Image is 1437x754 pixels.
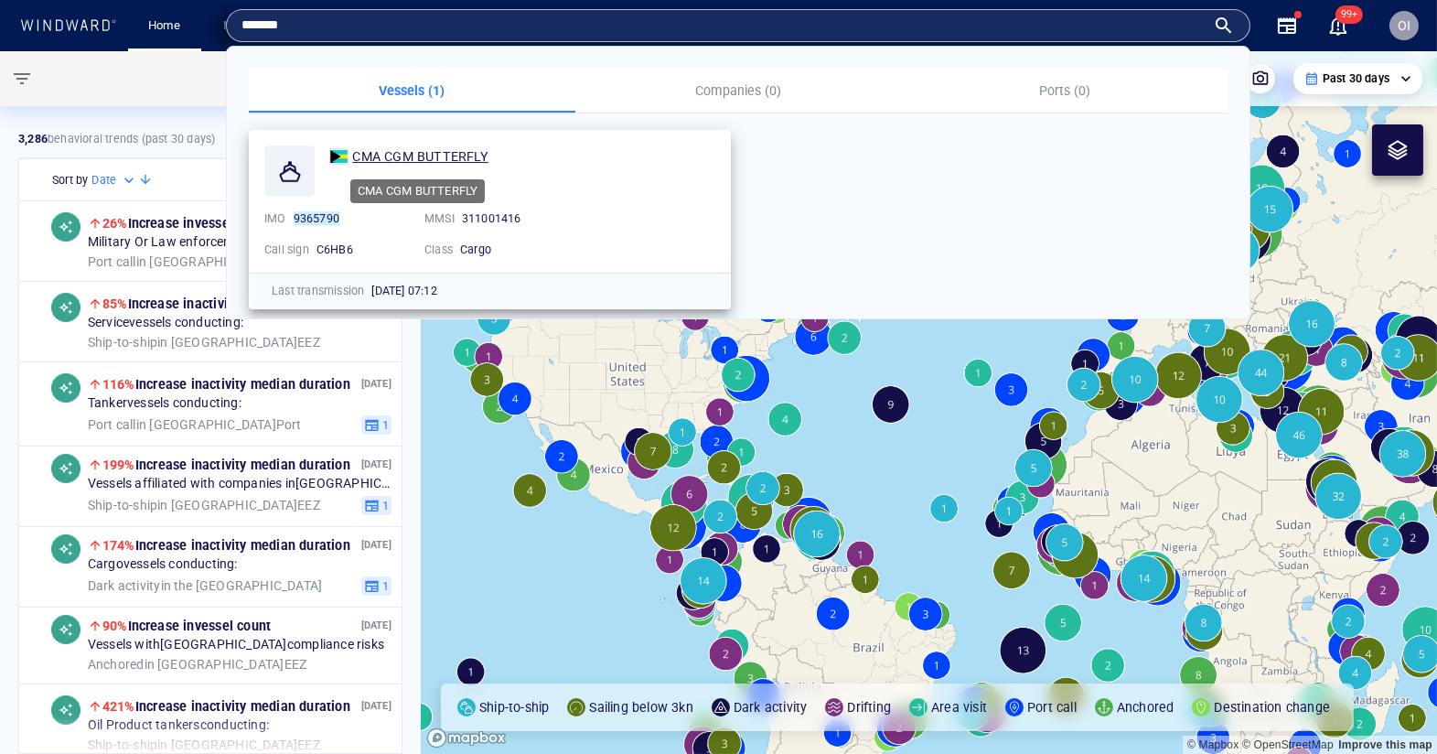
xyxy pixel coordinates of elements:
[1359,672,1423,740] iframe: Chat
[361,697,391,715] p: [DATE]
[1327,15,1349,37] div: Notification center
[462,211,521,225] span: 311001416
[88,253,298,270] span: in [GEOGRAPHIC_DATA] EEZ
[1027,696,1077,718] p: Port call
[88,253,136,268] span: Port call
[361,375,391,393] p: [DATE]
[426,727,507,749] a: Mapbox logo
[460,242,570,258] div: Cargo
[91,171,138,189] div: Date
[102,296,343,311] span: Increase in activity median duration
[88,656,145,671] span: Anchored
[260,80,564,102] p: Vessels (1)
[371,284,436,297] span: [DATE] 07:12
[586,80,891,102] p: Companies (0)
[102,377,135,392] span: 116%
[88,556,238,573] span: Cargo vessels conducting:
[294,211,339,225] mark: 9365790
[102,216,128,231] span: 26%
[88,476,391,492] span: Vessels affiliated with companies in [GEOGRAPHIC_DATA] conducting:
[88,497,157,512] span: Ship-to-ship
[1338,738,1432,751] a: Map feedback
[142,10,188,42] a: Home
[88,577,322,594] span: in the [GEOGRAPHIC_DATA]
[421,51,1437,754] canvas: Map
[361,617,391,634] p: [DATE]
[1323,70,1389,87] p: Past 30 days
[102,458,135,472] span: 199%
[589,696,692,718] p: Sailing below 3kn
[1117,696,1174,718] p: Anchored
[380,497,389,513] span: 1
[91,171,116,189] h6: Date
[931,696,987,718] p: Area visit
[18,132,48,145] strong: 3,286
[102,538,350,553] span: Increase in activity median duration
[1398,18,1410,33] span: OI
[88,656,306,673] span: in [GEOGRAPHIC_DATA] EEZ
[361,456,391,473] p: [DATE]
[1304,70,1411,87] div: Past 30 days
[361,536,391,554] p: [DATE]
[102,699,350,714] span: Increase in activity median duration
[352,149,488,164] span: CMA CGM BUTTERFLY
[135,10,194,42] button: Home
[102,619,271,633] span: Increase in vessel count
[1327,15,1349,37] button: 99+
[1335,5,1363,24] span: 99+
[479,696,549,718] p: Ship-to-ship
[88,334,157,349] span: Ship-to-ship
[847,696,891,718] p: Drifting
[380,416,389,433] span: 1
[1214,696,1330,718] p: Destination change
[102,296,128,311] span: 85%
[88,315,243,331] span: Service vessels conducting:
[18,131,215,147] p: behavioral trends (Past 30 days)
[361,415,391,435] button: 1
[209,10,267,42] button: Map
[329,145,488,167] a: CMA CGM BUTTERFLY
[102,699,135,714] span: 421%
[102,538,135,553] span: 174%
[102,619,128,633] span: 90%
[912,80,1217,102] p: Ports (0)
[1242,738,1334,751] a: OpenStreetMap
[1187,738,1239,751] a: Mapbox
[424,210,455,227] p: MMSI
[88,497,320,513] span: in [GEOGRAPHIC_DATA] EEZ
[88,234,368,251] span: Military Or Law enforcement vessels conducting:
[264,242,309,258] p: Call sign
[264,210,286,227] p: IMO
[361,495,391,515] button: 1
[734,696,808,718] p: Dark activity
[380,577,389,594] span: 1
[1386,7,1422,44] button: OI
[272,283,364,299] p: Last transmission
[216,10,260,42] a: Map
[361,576,391,596] button: 1
[316,242,353,256] span: C6HB6
[424,242,453,258] p: Class
[88,416,136,431] span: Port call
[102,216,271,231] span: Increase in vessel count
[1324,11,1353,40] a: 99+
[88,416,302,433] span: in [GEOGRAPHIC_DATA] Port
[88,577,161,592] span: Dark activity
[52,171,88,189] h6: Sort by
[88,637,384,653] span: Vessels with [GEOGRAPHIC_DATA] compliance risks
[88,334,320,350] span: in [GEOGRAPHIC_DATA] EEZ
[88,395,241,412] span: Tanker vessels conducting:
[102,377,350,392] span: Increase in activity median duration
[102,458,350,472] span: Increase in activity median duration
